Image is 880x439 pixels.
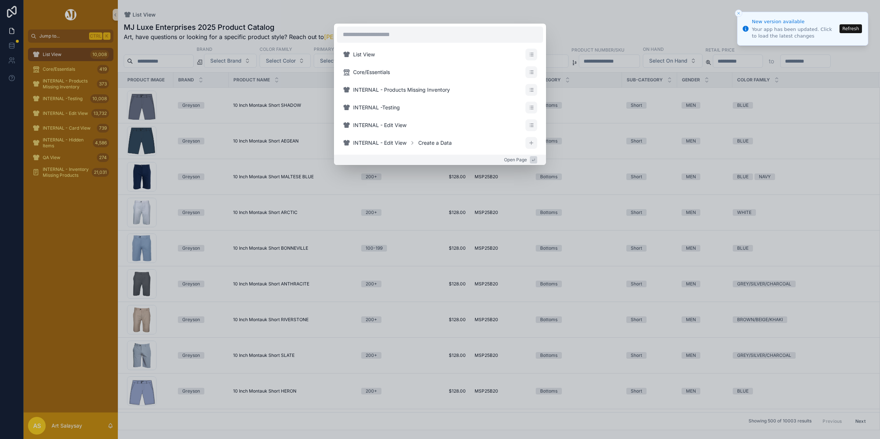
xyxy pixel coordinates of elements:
span: Open Page [504,157,527,163]
span: Core/Essentials [353,69,390,76]
span: INTERNAL - Edit View [353,139,406,147]
button: Refresh [839,24,862,33]
div: Your app has been updated. Click to load the latest changes [752,26,837,39]
span: List View [353,51,375,58]
div: New version available [752,18,837,25]
div: scrollable content [337,46,543,152]
span: INTERNAL - Products Missing Inventory [353,86,450,94]
span: Create a Data [418,139,452,147]
button: Close toast [735,10,742,17]
span: INTERNAL - Edit View [353,122,406,129]
span: INTERNAL -Testing [353,104,400,111]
